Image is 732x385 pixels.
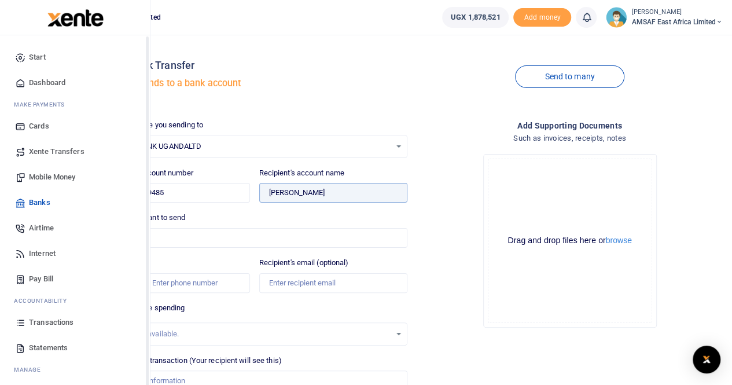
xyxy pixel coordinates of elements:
[483,154,657,328] div: File Uploader
[29,171,75,183] span: Mobile Money
[259,257,349,269] label: Recipient's email (optional)
[29,222,54,234] span: Airtime
[259,167,344,179] label: Recipient's account name
[29,273,53,285] span: Pay Bill
[417,132,723,145] h4: Such as invoices, receipts, notes
[101,167,193,179] label: Recipient's account number
[29,146,84,157] span: Xente Transfers
[9,215,141,241] a: Airtime
[259,183,407,203] input: Loading name...
[110,141,391,152] span: EQUITY BANK UGANDALTD
[20,365,41,374] span: anage
[631,17,723,27] span: AMSAF East Africa Limited
[9,335,141,361] a: Statements
[9,164,141,190] a: Mobile Money
[9,113,141,139] a: Cards
[513,12,571,21] a: Add money
[101,183,249,203] input: Enter account number
[101,355,282,366] label: Memo for this transaction (Your recipient will see this)
[29,52,46,63] span: Start
[9,266,141,292] a: Pay Bill
[20,100,65,109] span: ake Payments
[47,9,104,27] img: logo-large
[23,296,67,305] span: countability
[29,248,56,259] span: Internet
[29,120,49,132] span: Cards
[29,342,68,354] span: Statements
[46,13,104,21] a: logo-small logo-large logo-large
[442,7,509,28] a: UGX 1,878,521
[101,119,203,131] label: Which bank are you sending to
[9,70,141,96] a: Dashboard
[513,8,571,27] span: Add money
[29,317,73,328] span: Transactions
[631,8,723,17] small: [PERSON_NAME]
[437,7,513,28] li: Wallet ballance
[9,292,141,310] li: Ac
[606,236,632,244] button: browse
[9,45,141,70] a: Start
[488,235,652,246] div: Drag and drop files here or
[693,346,720,373] div: Open Intercom Messenger
[110,328,391,340] div: No options available.
[9,96,141,113] li: M
[606,7,723,28] a: profile-user [PERSON_NAME] AMSAF East Africa Limited
[606,7,627,28] img: profile-user
[29,197,50,208] span: Banks
[9,139,141,164] a: Xente Transfers
[513,8,571,27] li: Toup your wallet
[101,59,407,72] h4: Local Bank Transfer
[101,228,407,248] input: UGX
[515,65,624,88] a: Send to many
[417,119,723,132] h4: Add supporting Documents
[101,273,249,293] input: Enter phone number
[29,77,65,89] span: Dashboard
[9,241,141,266] a: Internet
[9,190,141,215] a: Banks
[451,12,500,23] span: UGX 1,878,521
[9,361,141,379] li: M
[259,273,407,293] input: Enter recipient email
[101,78,407,89] h5: Transfer funds to a bank account
[9,310,141,335] a: Transactions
